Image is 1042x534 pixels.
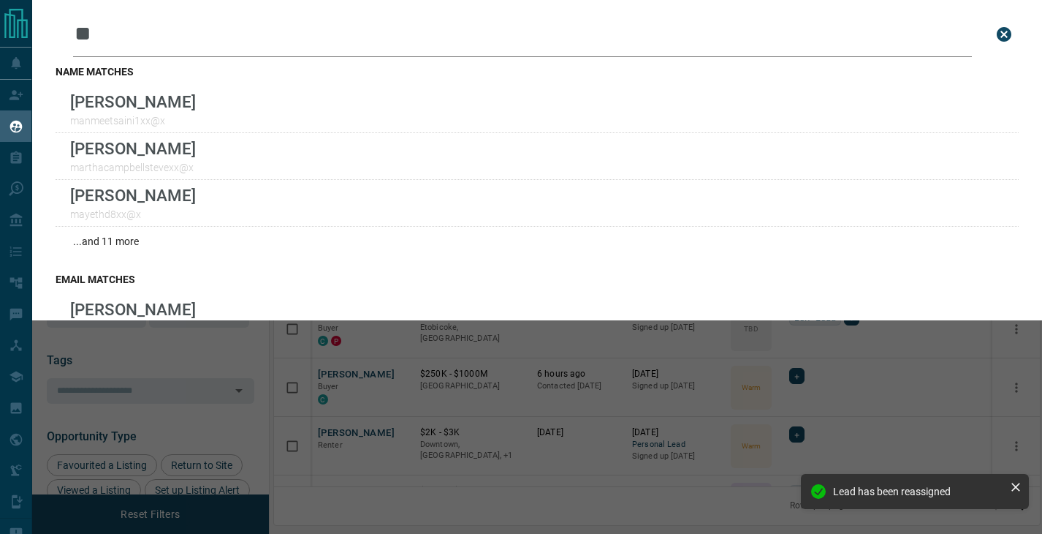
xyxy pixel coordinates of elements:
[70,139,196,158] p: [PERSON_NAME]
[56,227,1019,256] div: ...and 11 more
[70,300,196,319] p: [PERSON_NAME]
[56,274,1019,285] h3: email matches
[70,115,196,127] p: manmeetsaini1xx@x
[70,162,196,173] p: marthacampbellstevexx@x
[70,92,196,111] p: [PERSON_NAME]
[70,208,196,220] p: mayethd8xx@x
[70,186,196,205] p: [PERSON_NAME]
[833,486,1004,497] div: Lead has been reassigned
[56,66,1019,78] h3: name matches
[989,20,1019,49] button: close search bar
